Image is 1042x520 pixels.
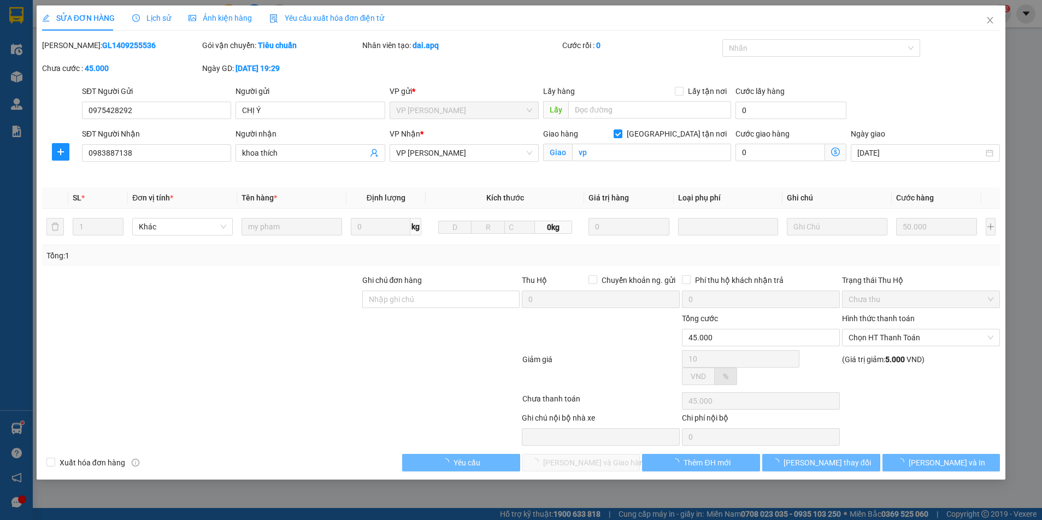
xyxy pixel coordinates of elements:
[85,64,109,73] b: 45.000
[885,355,905,364] span: 5.000
[672,458,684,466] span: loading
[82,85,231,97] div: SĐT Người Gửi
[622,128,731,140] span: [GEOGRAPHIC_DATA] tận nơi
[189,14,196,22] span: picture
[787,218,887,235] input: Ghi Chú
[568,101,731,119] input: Dọc đường
[543,87,575,96] span: Lấy hàng
[202,39,360,51] div: Gói vận chuyển:
[402,454,520,471] button: Yêu cầu
[642,454,760,471] button: Thêm ĐH mới
[42,14,50,22] span: edit
[897,458,909,466] span: loading
[684,457,730,469] span: Thêm ĐH mới
[438,221,472,234] input: D
[691,372,706,381] span: VND
[242,193,277,202] span: Tên hàng
[42,39,200,51] div: [PERSON_NAME]:
[362,276,422,285] label: Ghi chú đơn hàng
[370,149,379,157] span: user-add
[597,274,680,286] span: Chuyển khoản ng. gửi
[986,16,994,25] span: close
[735,87,785,96] label: Cước lấy hàng
[396,102,532,119] span: VP GIA LÂM
[851,129,885,138] label: Ngày giao
[596,41,601,50] b: 0
[396,145,532,161] span: VP Nghi Xuân
[42,62,200,74] div: Chưa cước :
[682,314,718,323] span: Tổng cước
[896,218,976,235] input: 0
[413,41,439,50] b: dai.apq
[367,193,405,202] span: Định lượng
[849,329,993,346] span: Chọn HT Thanh Toán
[543,144,572,161] span: Giao
[723,372,728,381] span: %
[896,193,934,202] span: Cước hàng
[522,276,547,285] span: Thu Hộ
[132,193,173,202] span: Đơn vị tính
[486,193,524,202] span: Kích thước
[842,355,925,364] span: (Giá trị giảm: VND )
[46,250,403,262] div: Tổng: 1
[410,218,421,235] span: kg
[782,187,892,209] th: Ghi chú
[986,218,996,235] button: plus
[588,218,669,235] input: 0
[735,102,846,119] input: Cước lấy hàng
[521,353,681,390] div: Giảm giá
[522,454,640,471] button: [PERSON_NAME] và Giao hàng
[52,143,69,161] button: plus
[269,14,278,23] img: icon
[258,41,297,50] b: Tiêu chuẩn
[102,41,156,50] b: GL1409255536
[441,458,454,466] span: loading
[849,291,993,308] span: Chưa thu
[535,221,572,234] span: 0kg
[735,129,790,138] label: Cước giao hàng
[202,62,360,74] div: Ngày GD:
[55,457,129,469] span: Xuất hóa đơn hàng
[269,14,385,22] span: Yêu cầu xuất hóa đơn điện tử
[362,39,560,51] div: Nhân viên tạo:
[390,85,539,97] div: VP gửi
[772,458,784,466] span: loading
[562,39,720,51] div: Cước rồi :
[46,218,64,235] button: delete
[132,459,139,466] span: info-circle
[857,147,984,159] input: Ngày giao
[572,144,731,161] input: Giao tận nơi
[543,129,578,138] span: Giao hàng
[735,144,825,161] input: Cước giao hàng
[82,128,231,140] div: SĐT Người Nhận
[132,14,140,22] span: clock-circle
[236,64,280,73] b: [DATE] 19:29
[975,5,1005,36] button: Close
[909,457,985,469] span: [PERSON_NAME] và In
[784,457,871,469] span: [PERSON_NAME] thay đổi
[762,454,880,471] button: [PERSON_NAME] thay đổi
[684,85,731,97] span: Lấy tận nơi
[842,314,915,323] label: Hình thức thanh toán
[842,274,1000,286] div: Trạng thái Thu Hộ
[236,128,385,140] div: Người nhận
[504,221,535,234] input: C
[390,129,420,138] span: VP Nhận
[682,412,840,428] div: Chi phí nội bộ
[139,218,226,235] span: Khác
[242,218,342,235] input: VD: Bàn, Ghế
[52,147,69,156] span: plus
[691,274,788,286] span: Phí thu hộ khách nhận trả
[189,14,252,22] span: Ảnh kiện hàng
[882,454,1000,471] button: [PERSON_NAME] và In
[588,193,629,202] span: Giá trị hàng
[362,291,520,308] input: Ghi chú đơn hàng
[454,457,480,469] span: Yêu cầu
[471,221,505,234] input: R
[674,187,783,209] th: Loại phụ phí
[236,85,385,97] div: Người gửi
[42,14,115,22] span: SỬA ĐƠN HÀNG
[522,412,680,428] div: Ghi chú nội bộ nhà xe
[521,393,681,412] div: Chưa thanh toán
[132,14,171,22] span: Lịch sử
